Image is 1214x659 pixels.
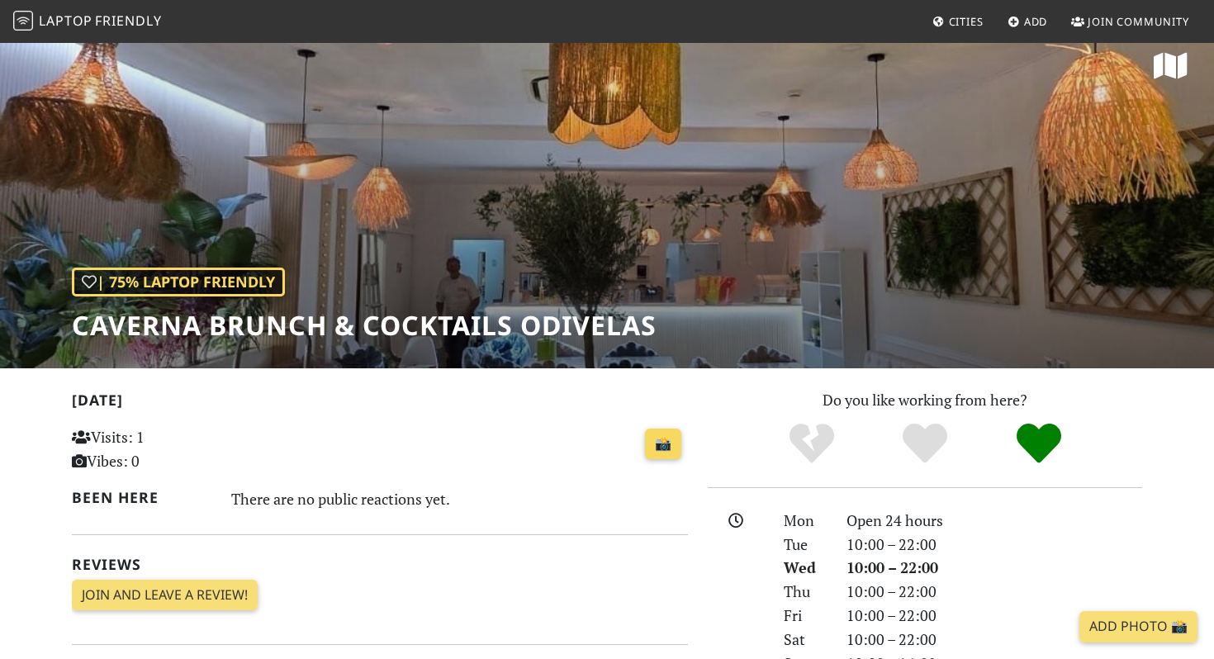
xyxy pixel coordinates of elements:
[949,14,984,29] span: Cities
[72,310,657,341] h1: Caverna Brunch & Cocktails Odivelas
[837,533,1152,557] div: 10:00 – 22:00
[72,580,258,611] a: Join and leave a review!
[774,533,837,557] div: Tue
[774,628,837,652] div: Sat
[868,421,982,467] div: Yes
[1079,611,1197,642] a: Add Photo 📸
[13,7,162,36] a: LaptopFriendly LaptopFriendly
[95,12,161,30] span: Friendly
[837,556,1152,580] div: 10:00 – 22:00
[774,556,837,580] div: Wed
[774,604,837,628] div: Fri
[231,486,689,512] div: There are no public reactions yet.
[755,421,869,467] div: No
[645,429,681,460] a: 📸
[72,556,688,573] h2: Reviews
[72,489,211,506] h2: Been here
[774,580,837,604] div: Thu
[72,268,285,296] div: | 75% Laptop Friendly
[72,425,264,473] p: Visits: 1 Vibes: 0
[837,580,1152,604] div: 10:00 – 22:00
[708,388,1142,412] p: Do you like working from here?
[837,628,1152,652] div: 10:00 – 22:00
[1024,14,1048,29] span: Add
[13,11,33,31] img: LaptopFriendly
[1001,7,1055,36] a: Add
[1065,7,1196,36] a: Join Community
[72,391,688,415] h2: [DATE]
[837,509,1152,533] div: Open 24 hours
[837,604,1152,628] div: 10:00 – 22:00
[982,421,1096,467] div: Definitely!
[926,7,990,36] a: Cities
[774,509,837,533] div: Mon
[39,12,92,30] span: Laptop
[1088,14,1189,29] span: Join Community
